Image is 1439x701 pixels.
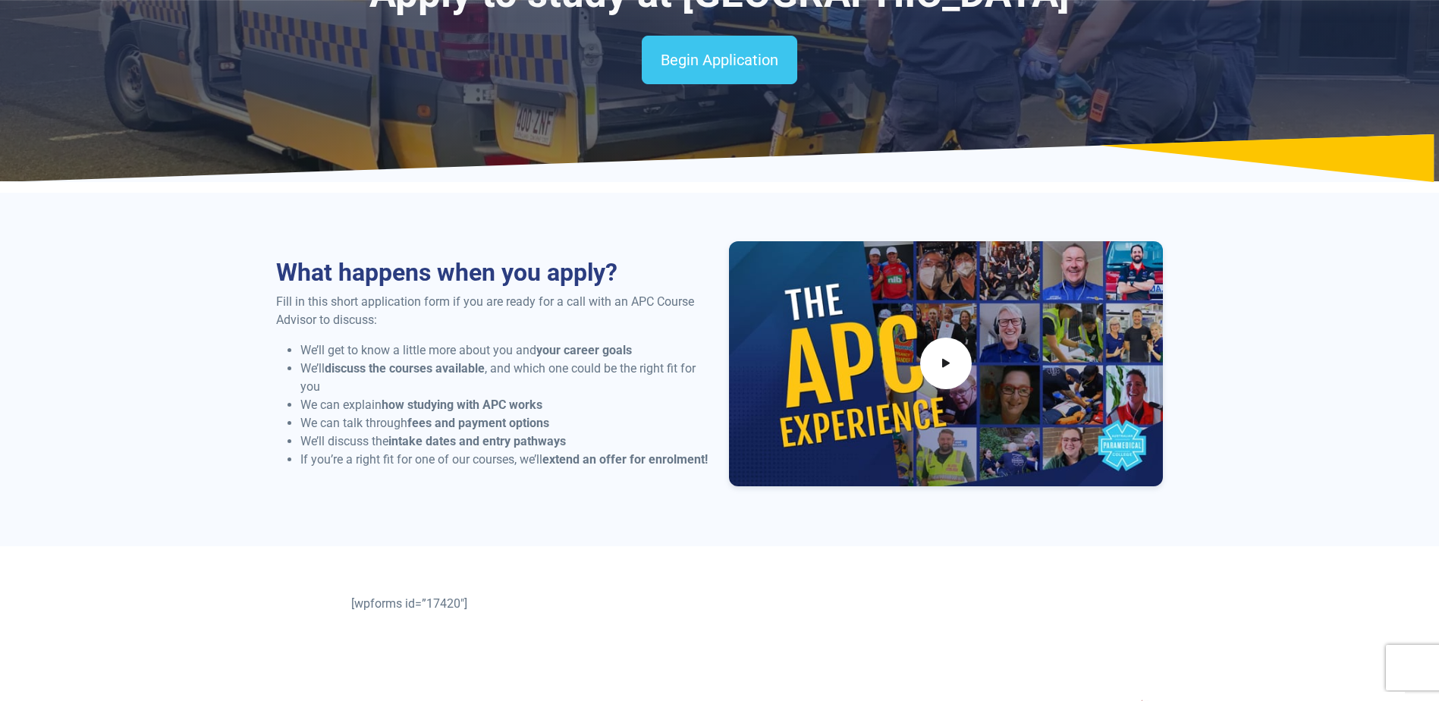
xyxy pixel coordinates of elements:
[300,432,711,451] li: We’ll discuss the
[300,451,711,469] li: If you’re a right fit for one of our courses, we’ll
[300,414,711,432] li: We can talk through
[536,343,632,357] strong: your career goals
[342,595,1097,613] div: [wpforms id=”17420″]
[542,452,708,467] strong: extend an offer for enrolment!
[642,36,797,84] a: Begin Application
[325,361,485,376] strong: discuss the courses available
[300,360,711,396] li: We’ll , and which one could be the right fit for you
[300,341,711,360] li: We’ll get to know a little more about you and
[300,396,711,414] li: We can explain
[382,398,542,412] strong: how studying with APC works
[388,434,566,448] strong: intake dates and entry pathways
[276,293,711,329] p: Fill in this short application form if you are ready for a call with an APC Course Advisor to dis...
[407,416,549,430] strong: fees and payment options
[276,258,711,287] h2: What happens when you apply?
